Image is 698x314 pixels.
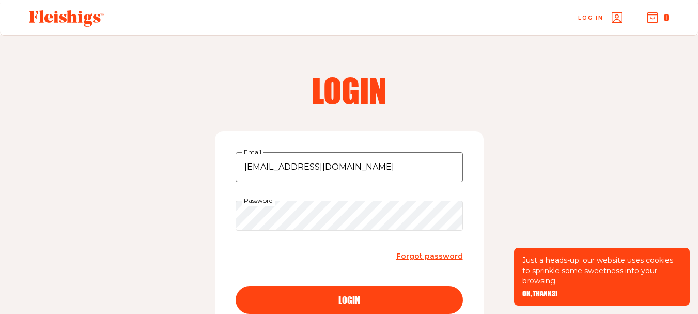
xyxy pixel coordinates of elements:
button: login [236,286,463,314]
h2: Login [217,73,482,107]
span: Forgot password [396,251,463,261]
a: Forgot password [396,249,463,263]
p: Just a heads-up: our website uses cookies to sprinkle some sweetness into your browsing. [522,255,681,286]
label: Email [242,146,263,158]
input: Password [236,201,463,231]
span: Log in [578,14,603,22]
a: Log in [578,12,622,23]
input: Email [236,152,463,182]
span: login [338,295,360,305]
button: 0 [647,12,669,23]
button: OK, THANKS! [522,290,557,297]
label: Password [242,195,275,206]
